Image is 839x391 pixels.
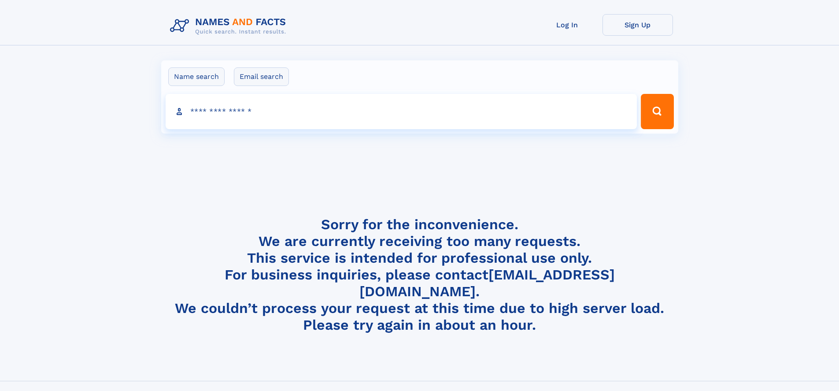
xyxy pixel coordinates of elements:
[532,14,602,36] a: Log In
[641,94,673,129] button: Search Button
[359,266,615,300] a: [EMAIL_ADDRESS][DOMAIN_NAME]
[166,216,673,334] h4: Sorry for the inconvenience. We are currently receiving too many requests. This service is intend...
[166,14,293,38] img: Logo Names and Facts
[234,67,289,86] label: Email search
[168,67,225,86] label: Name search
[602,14,673,36] a: Sign Up
[166,94,637,129] input: search input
